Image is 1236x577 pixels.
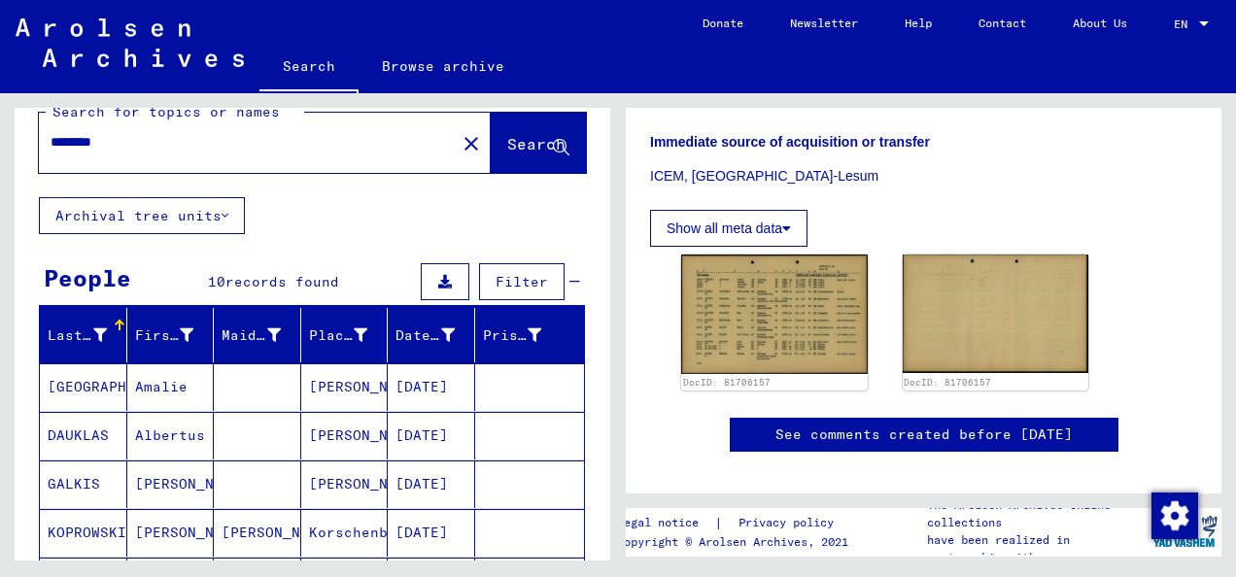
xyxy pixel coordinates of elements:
div: People [44,260,131,295]
span: Search [507,134,566,153]
div: Place of Birth [309,325,368,346]
div: Date of Birth [395,325,455,346]
div: Change consent [1150,492,1197,538]
span: records found [225,273,339,290]
div: First Name [135,320,219,351]
span: EN [1174,17,1195,31]
mat-cell: [PERSON_NAME] [127,460,215,508]
mat-cell: Albertus [127,412,215,459]
b: Immediate source of acquisition or transfer [650,134,930,150]
mat-header-cell: First Name [127,308,215,362]
span: 10 [208,273,225,290]
mat-cell: [GEOGRAPHIC_DATA] [40,363,127,411]
a: Privacy policy [723,513,857,533]
mat-cell: [DATE] [388,412,475,459]
img: yv_logo.png [1149,507,1221,556]
button: Archival tree units [39,197,245,234]
mat-cell: GALKIS [40,460,127,508]
p: ICEM, [GEOGRAPHIC_DATA]-Lesum [650,166,1197,187]
mat-header-cell: Prisoner # [475,308,585,362]
mat-icon: close [460,132,483,155]
mat-header-cell: Last Name [40,308,127,362]
button: Filter [479,263,565,300]
div: First Name [135,325,194,346]
p: Copyright © Arolsen Archives, 2021 [617,533,857,551]
mat-cell: Korschenbroich [301,509,389,557]
mat-cell: Amalie [127,363,215,411]
p: have been realized in partnership with [927,531,1147,566]
mat-header-cell: Maiden Name [214,308,301,362]
mat-cell: DAUKLAS [40,412,127,459]
button: Search [491,113,586,173]
mat-cell: [DATE] [388,460,475,508]
p: The Arolsen Archives online collections [927,496,1147,531]
img: 002.jpg [903,255,1089,373]
button: Clear [452,123,491,162]
mat-cell: [PERSON_NAME] [301,412,389,459]
a: DocID: 81706157 [683,377,771,388]
div: Prisoner # [483,325,542,346]
div: Maiden Name [222,320,305,351]
mat-cell: KOPROWSKI [40,509,127,557]
div: Date of Birth [395,320,479,351]
mat-cell: [PERSON_NAME] [214,509,301,557]
a: Browse archive [359,43,528,89]
mat-label: Search for topics or names [52,103,280,120]
div: Maiden Name [222,325,281,346]
a: DocID: 81706157 [904,377,991,388]
mat-header-cell: Place of Birth [301,308,389,362]
button: Show all meta data [650,210,807,247]
div: Place of Birth [309,320,393,351]
div: Prisoner # [483,320,566,351]
img: Change consent [1151,492,1198,539]
img: Arolsen_neg.svg [16,18,244,67]
a: Search [259,43,359,93]
mat-cell: [PERSON_NAME] [301,363,389,411]
div: Last Name [48,325,107,346]
mat-cell: [PERSON_NAME] [301,460,389,508]
div: | [617,513,857,533]
div: Last Name [48,320,131,351]
a: Legal notice [617,513,714,533]
a: See comments created before [DATE] [775,424,1073,445]
mat-cell: [PERSON_NAME] [127,509,215,557]
img: 001.jpg [681,255,868,374]
mat-cell: [DATE] [388,363,475,411]
mat-cell: [DATE] [388,509,475,557]
span: Filter [496,273,548,290]
mat-header-cell: Date of Birth [388,308,475,362]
